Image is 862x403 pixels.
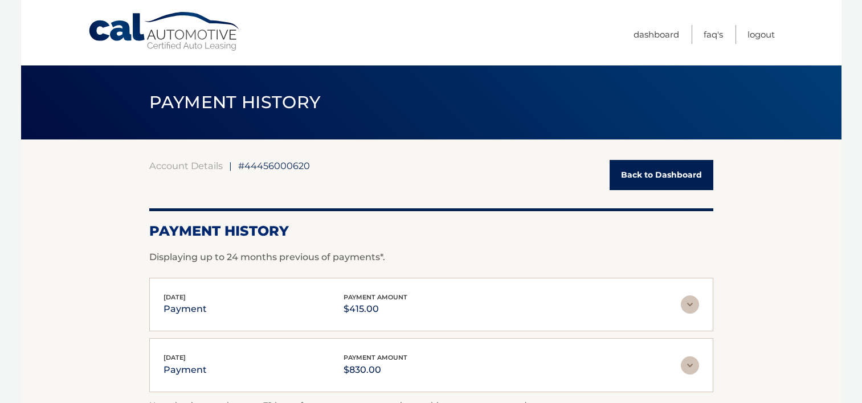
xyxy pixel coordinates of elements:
[344,301,407,317] p: $415.00
[747,25,775,44] a: Logout
[610,160,713,190] a: Back to Dashboard
[229,160,232,171] span: |
[164,353,186,361] span: [DATE]
[164,301,207,317] p: payment
[149,223,713,240] h2: Payment History
[164,362,207,378] p: payment
[149,160,223,171] a: Account Details
[344,353,407,361] span: payment amount
[149,92,321,113] span: PAYMENT HISTORY
[681,295,699,314] img: accordion-rest.svg
[344,362,407,378] p: $830.00
[88,11,242,52] a: Cal Automotive
[164,293,186,301] span: [DATE]
[238,160,310,171] span: #44456000620
[681,356,699,375] img: accordion-rest.svg
[634,25,679,44] a: Dashboard
[704,25,723,44] a: FAQ's
[344,293,407,301] span: payment amount
[149,250,713,264] p: Displaying up to 24 months previous of payments*.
